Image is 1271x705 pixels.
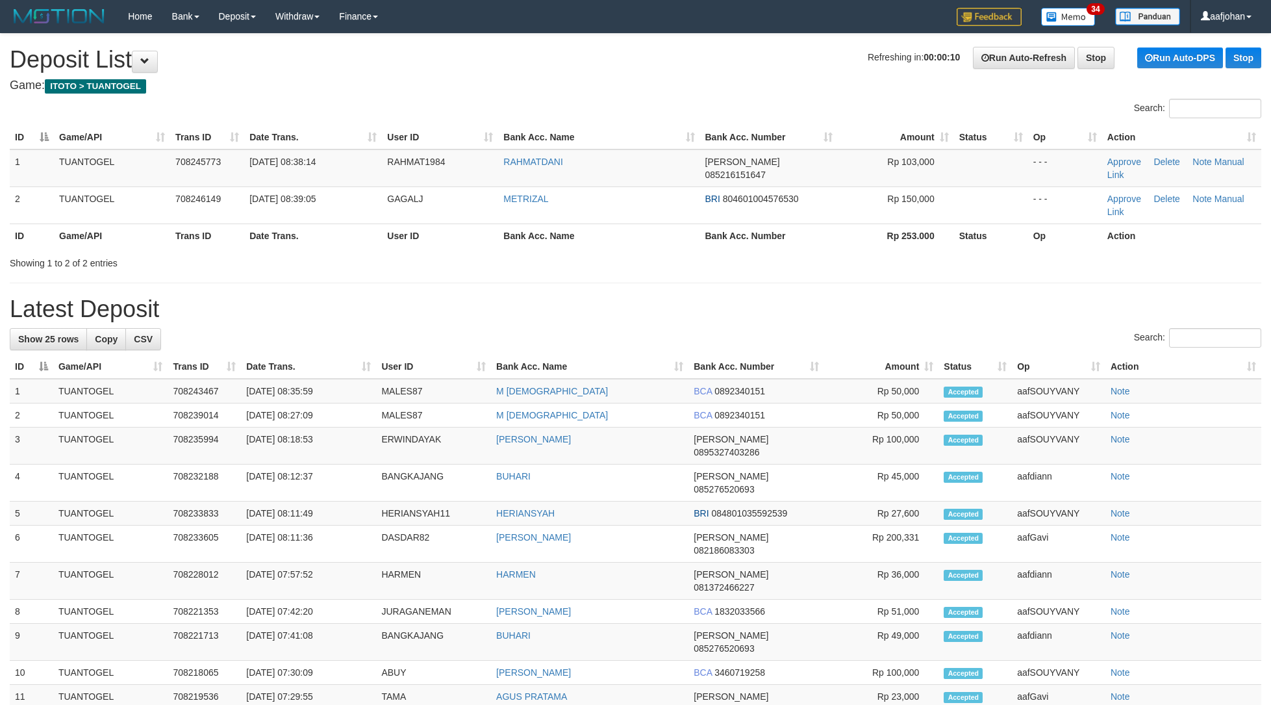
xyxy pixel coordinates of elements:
a: AGUS PRATAMA [496,691,567,702]
span: [PERSON_NAME] [694,569,768,580]
a: Delete [1153,194,1179,204]
td: 708221713 [168,624,241,661]
td: [DATE] 08:18:53 [241,428,376,465]
span: Copy 804601004576530 to clipboard [723,194,799,204]
td: aafdiann [1012,563,1105,600]
th: User ID [382,224,498,248]
td: aafSOUYVANY [1012,661,1105,685]
span: Accepted [944,509,983,520]
td: MALES87 [376,379,491,404]
th: Date Trans.: activate to sort column ascending [241,355,376,379]
th: Trans ID: activate to sort column ascending [168,355,241,379]
td: 7 [10,563,53,600]
th: Amount: activate to sort column ascending [824,355,939,379]
th: Op: activate to sort column ascending [1012,355,1105,379]
td: TUANTOGEL [53,502,168,526]
td: TUANTOGEL [53,563,168,600]
th: Status [954,224,1028,248]
td: aafdiann [1012,624,1105,661]
span: Copy 084801035592539 to clipboard [711,508,787,519]
span: [DATE] 08:39:05 [249,194,316,204]
span: Copy 085276520693 to clipboard [694,484,754,494]
td: [DATE] 08:11:36 [241,526,376,563]
th: Rp 253.000 [838,224,954,248]
th: Amount: activate to sort column ascending [838,125,954,149]
th: Bank Acc. Number: activate to sort column ascending [688,355,824,379]
a: Stop [1226,47,1261,68]
a: [PERSON_NAME] [496,434,571,444]
th: ID: activate to sort column descending [10,125,54,149]
th: Action [1102,224,1261,248]
td: Rp 49,000 [824,624,939,661]
a: Approve [1107,194,1141,204]
strong: 00:00:10 [924,52,960,62]
span: [PERSON_NAME] [694,630,768,641]
td: TUANTOGEL [53,428,168,465]
td: 8 [10,600,53,624]
a: BUHARI [496,471,531,481]
th: Trans ID [170,224,244,248]
td: [DATE] 07:57:52 [241,563,376,600]
a: Run Auto-DPS [1137,47,1223,68]
td: 5 [10,502,53,526]
span: Show 25 rows [18,334,79,344]
td: Rp 27,600 [824,502,939,526]
a: Note [1111,532,1130,543]
th: Action: activate to sort column ascending [1105,355,1261,379]
td: Rp 100,000 [824,661,939,685]
span: RAHMAT1984 [387,157,445,167]
td: 708218065 [168,661,241,685]
td: BANGKAJANG [376,624,491,661]
td: [DATE] 08:11:49 [241,502,376,526]
td: 9 [10,624,53,661]
h1: Deposit List [10,47,1261,73]
td: 708243467 [168,379,241,404]
th: Bank Acc. Name [498,224,699,248]
span: Copy 3460719258 to clipboard [714,667,765,678]
a: Note [1111,667,1130,678]
span: [PERSON_NAME] [694,532,768,543]
td: TUANTOGEL [53,379,168,404]
label: Search: [1134,99,1261,118]
th: User ID: activate to sort column ascending [382,125,498,149]
td: 2 [10,404,53,428]
a: HARMEN [496,569,536,580]
span: BCA [694,410,712,420]
td: aafdiann [1012,465,1105,502]
th: Date Trans. [244,224,382,248]
td: MALES87 [376,404,491,428]
a: CSV [125,328,161,350]
th: User ID: activate to sort column ascending [376,355,491,379]
a: [PERSON_NAME] [496,606,571,617]
td: aafSOUYVANY [1012,379,1105,404]
a: Note [1111,434,1130,444]
th: Op [1028,224,1102,248]
span: BRI [705,194,720,204]
span: GAGALJ [387,194,423,204]
span: Copy 082186083303 to clipboard [694,545,754,556]
td: 6 [10,526,53,563]
td: 1 [10,149,54,187]
td: Rp 36,000 [824,563,939,600]
th: Action: activate to sort column ascending [1102,125,1261,149]
td: [DATE] 08:35:59 [241,379,376,404]
td: 4 [10,465,53,502]
a: RAHMATDANI [503,157,563,167]
span: Accepted [944,631,983,642]
span: Copy 1832033566 to clipboard [714,606,765,617]
td: 1 [10,379,53,404]
td: [DATE] 08:27:09 [241,404,376,428]
span: BCA [694,667,712,678]
span: Accepted [944,411,983,422]
span: [PERSON_NAME] [694,434,768,444]
a: Note [1111,410,1130,420]
td: 2 [10,186,54,224]
td: Rp 50,000 [824,404,939,428]
th: Game/API [54,224,170,248]
td: HARMEN [376,563,491,600]
td: - - - [1028,149,1102,187]
span: [PERSON_NAME] [694,471,768,481]
a: Approve [1107,157,1141,167]
a: Stop [1077,47,1114,69]
th: Trans ID: activate to sort column ascending [170,125,244,149]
